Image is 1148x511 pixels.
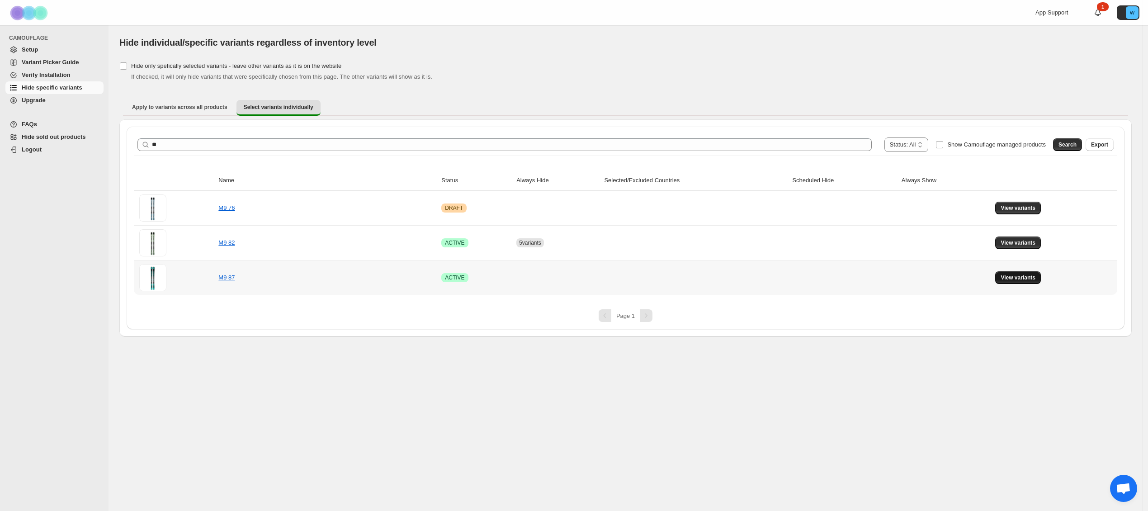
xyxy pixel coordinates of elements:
[1126,6,1139,19] span: Avatar with initials W
[995,202,1041,214] button: View variants
[445,239,464,246] span: ACTIVE
[218,274,235,281] a: M9 87
[244,104,313,111] span: Select variants individually
[5,131,104,143] a: Hide sold out products
[445,204,463,212] span: DRAFT
[141,229,165,256] img: M9 82
[5,69,104,81] a: Verify Installation
[22,97,46,104] span: Upgrade
[519,240,541,246] span: 5 variants
[5,56,104,69] a: Variant Picker Guide
[218,204,235,211] a: M9 76
[9,34,104,42] span: CAMOUFLAGE
[7,0,52,25] img: Camouflage
[789,170,898,191] th: Scheduled Hide
[141,194,165,222] img: M9 76
[132,104,227,111] span: Apply to variants across all products
[1001,204,1035,212] span: View variants
[445,274,464,281] span: ACTIVE
[131,62,341,69] span: Hide only spefically selected variants - leave other variants as it is on the website
[141,264,165,291] img: M9 87
[947,141,1046,148] span: Show Camouflage managed products
[439,170,514,191] th: Status
[1093,8,1102,17] a: 1
[616,312,635,319] span: Page 1
[899,170,993,191] th: Always Show
[22,133,86,140] span: Hide sold out products
[236,100,321,116] button: Select variants individually
[216,170,439,191] th: Name
[119,119,1132,336] div: Select variants individually
[1097,2,1109,11] div: 1
[1110,475,1137,502] div: Open chat
[22,59,79,66] span: Variant Picker Guide
[5,43,104,56] a: Setup
[995,271,1041,284] button: View variants
[1130,10,1135,15] text: W
[22,84,82,91] span: Hide specific variants
[218,239,235,246] a: M9 82
[1001,274,1035,281] span: View variants
[514,170,601,191] th: Always Hide
[995,237,1041,249] button: View variants
[1058,141,1077,148] span: Search
[5,118,104,131] a: FAQs
[1117,5,1139,20] button: Avatar with initials W
[119,38,377,47] span: Hide individual/specific variants regardless of inventory level
[125,100,235,114] button: Apply to variants across all products
[22,146,42,153] span: Logout
[22,46,38,53] span: Setup
[1053,138,1082,151] button: Search
[1035,9,1068,16] span: App Support
[134,309,1117,322] nav: Pagination
[601,170,789,191] th: Selected/Excluded Countries
[1091,141,1108,148] span: Export
[22,121,37,128] span: FAQs
[5,143,104,156] a: Logout
[131,73,432,80] span: If checked, it will only hide variants that were specifically chosen from this page. The other va...
[22,71,71,78] span: Verify Installation
[1086,138,1114,151] button: Export
[5,94,104,107] a: Upgrade
[5,81,104,94] a: Hide specific variants
[1001,239,1035,246] span: View variants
